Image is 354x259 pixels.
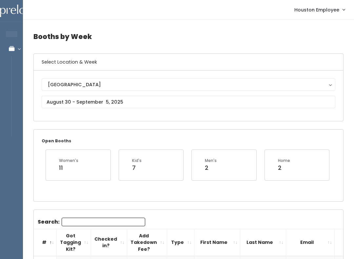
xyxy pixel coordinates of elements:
[194,229,240,256] th: First Name: activate to sort column ascending
[205,158,217,164] div: Men's
[91,229,127,256] th: Checked in?: activate to sort column ascending
[288,3,351,17] a: Houston Employee
[278,158,290,164] div: Home
[294,6,339,13] span: Houston Employee
[132,164,142,172] div: 7
[132,158,142,164] div: Kid's
[59,158,78,164] div: Women's
[33,28,344,46] h4: Booths by Week
[59,164,78,172] div: 11
[205,164,217,172] div: 2
[34,229,57,256] th: #: activate to sort column descending
[38,218,145,226] label: Search:
[286,229,335,256] th: Email: activate to sort column ascending
[42,96,335,108] input: August 30 - September 5, 2025
[127,229,167,256] th: Add Takedown Fee?: activate to sort column ascending
[42,138,71,144] small: Open Booths
[57,229,91,256] th: Got Tagging Kit?: activate to sort column ascending
[42,78,335,91] button: [GEOGRAPHIC_DATA]
[48,81,329,88] div: [GEOGRAPHIC_DATA]
[278,164,290,172] div: 2
[167,229,194,256] th: Type: activate to sort column ascending
[240,229,286,256] th: Last Name: activate to sort column ascending
[34,54,343,70] h6: Select Location & Week
[62,218,145,226] input: Search:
